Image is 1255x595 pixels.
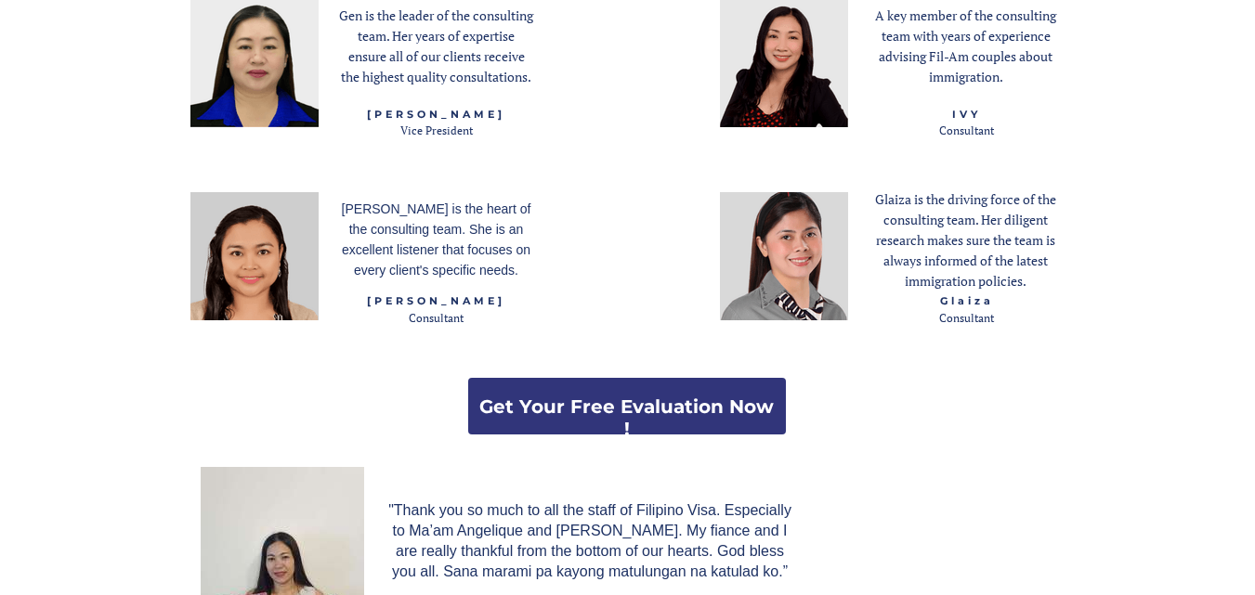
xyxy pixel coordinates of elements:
[875,190,1056,290] span: Glaiza is the driving force of the consulting team. Her diligent research makes sure the team is ...
[939,123,994,137] span: Consultant
[939,311,994,325] span: Consultant
[409,311,464,325] span: Consultant
[400,123,473,137] span: Vice President
[479,395,774,440] strong: Get Your Free Evaluation Now !
[468,378,786,434] a: Get Your Free Evaluation Now !
[875,6,1056,85] span: A key member of the consulting team with years of experience advising Fil-Am couples about immigr...
[940,294,994,307] span: Glaiza
[339,6,533,85] span: Gen is the leader of the consulting team. Her years of expertise ensure all of our clients receiv...
[952,108,981,121] span: IVY
[367,108,505,121] span: [PERSON_NAME]
[339,199,534,280] p: [PERSON_NAME] is the heart of the consulting team. She is an excellent listener that focuses on e...
[367,294,505,307] span: [PERSON_NAME]
[388,502,791,579] span: "Thank you so much to all the staff of Filipino Visa. Especially to Ma’am Angelique and [PERSON_N...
